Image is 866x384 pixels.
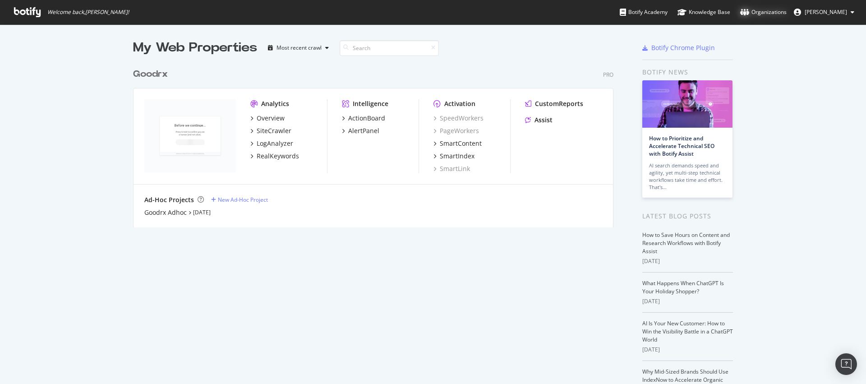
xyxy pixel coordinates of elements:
[257,139,293,148] div: LogAnalyzer
[133,57,621,227] div: grid
[47,9,129,16] span: Welcome back, [PERSON_NAME] !
[620,8,668,17] div: Botify Academy
[342,126,379,135] a: AlertPanel
[144,99,236,172] img: goodrx.com
[642,297,733,305] div: [DATE]
[433,114,484,123] a: SpeedWorkers
[642,279,724,295] a: What Happens When ChatGPT Is Your Holiday Shopper?
[535,99,583,108] div: CustomReports
[133,68,168,81] div: Goodrx
[603,71,613,79] div: Pro
[642,211,733,221] div: Latest Blog Posts
[144,208,187,217] a: Goodrx Adhoc
[261,99,289,108] div: Analytics
[250,152,299,161] a: RealKeywords
[642,319,733,343] a: AI Is Your New Customer: How to Win the Visibility Battle in a ChatGPT World
[642,231,730,255] a: How to Save Hours on Content and Research Workflows with Botify Assist
[805,8,847,16] span: Jacob Hurwith
[433,164,470,173] a: SmartLink
[740,8,787,17] div: Organizations
[440,139,482,148] div: SmartContent
[276,45,322,51] div: Most recent crawl
[642,67,733,77] div: Botify news
[787,5,861,19] button: [PERSON_NAME]
[642,43,715,52] a: Botify Chrome Plugin
[433,139,482,148] a: SmartContent
[642,80,732,128] img: How to Prioritize and Accelerate Technical SEO with Botify Assist
[257,126,291,135] div: SiteCrawler
[250,126,291,135] a: SiteCrawler
[211,196,268,204] a: New Ad-Hoc Project
[525,116,553,125] a: Assist
[342,114,385,123] a: ActionBoard
[649,162,726,191] div: AI search demands speed and agility, yet multi-step technical workflows take time and effort. Tha...
[257,152,299,161] div: RealKeywords
[642,257,733,265] div: [DATE]
[250,114,285,123] a: Overview
[133,68,171,81] a: Goodrx
[144,195,194,204] div: Ad-Hoc Projects
[433,126,479,135] a: PageWorkers
[133,39,257,57] div: My Web Properties
[250,139,293,148] a: LogAnalyzer
[649,134,714,157] a: How to Prioritize and Accelerate Technical SEO with Botify Assist
[651,43,715,52] div: Botify Chrome Plugin
[264,41,332,55] button: Most recent crawl
[340,40,439,56] input: Search
[835,353,857,375] div: Open Intercom Messenger
[525,99,583,108] a: CustomReports
[534,116,553,125] div: Assist
[193,208,211,216] a: [DATE]
[642,346,733,354] div: [DATE]
[353,99,388,108] div: Intelligence
[677,8,730,17] div: Knowledge Base
[257,114,285,123] div: Overview
[433,152,474,161] a: SmartIndex
[218,196,268,204] div: New Ad-Hoc Project
[444,99,475,108] div: Activation
[348,114,385,123] div: ActionBoard
[440,152,474,161] div: SmartIndex
[348,126,379,135] div: AlertPanel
